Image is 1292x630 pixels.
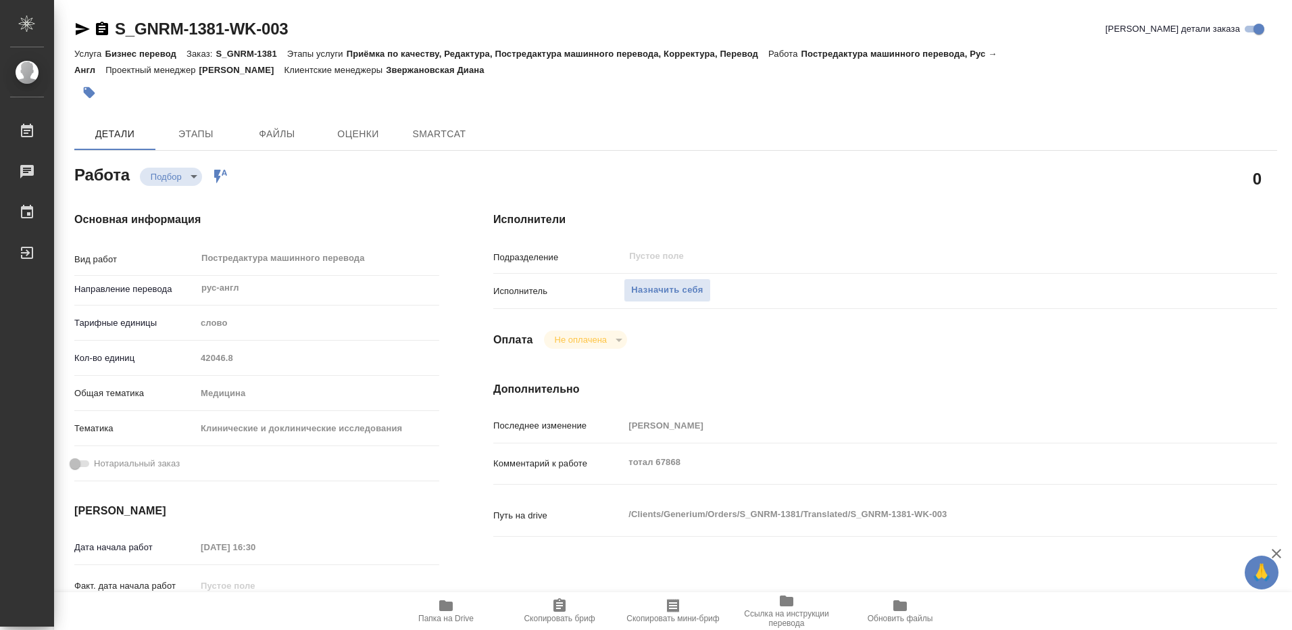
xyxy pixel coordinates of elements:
button: Скопировать ссылку для ЯМессенджера [74,21,91,37]
h4: Оплата [493,332,533,348]
span: Нотариальный заказ [94,457,180,470]
span: 🙏 [1250,558,1273,587]
button: Обновить файлы [843,592,957,630]
p: Направление перевода [74,283,196,296]
p: Услуга [74,49,105,59]
p: Заказ: [187,49,216,59]
input: Пустое поле [196,348,439,368]
h4: [PERSON_NAME] [74,503,439,519]
p: Этапы услуги [287,49,347,59]
p: Комментарий к работе [493,457,624,470]
input: Пустое поле [196,537,314,557]
p: Подразделение [493,251,624,264]
p: Тематика [74,422,196,435]
p: Приёмка по качеству, Редактура, Постредактура машинного перевода, Корректура, Перевод [347,49,768,59]
span: [PERSON_NAME] детали заказа [1105,22,1240,36]
h2: Работа [74,162,130,186]
button: Назначить себя [624,278,710,302]
span: SmartCat [407,126,472,143]
p: Кол-во единиц [74,352,196,365]
p: Путь на drive [493,509,624,523]
span: Ссылка на инструкции перевода [738,609,835,628]
span: Папка на Drive [418,614,474,623]
div: Подбор [544,331,627,349]
div: Медицина [196,382,439,405]
span: Назначить себя [631,283,703,298]
p: Последнее изменение [493,419,624,433]
p: Общая тематика [74,387,196,400]
input: Пустое поле [628,248,1180,264]
button: Скопировать бриф [503,592,616,630]
div: слово [196,312,439,335]
span: Детали [82,126,147,143]
input: Пустое поле [196,576,314,596]
textarea: /Clients/Generium/Orders/S_GNRM-1381/Translated/S_GNRM-1381-WK-003 [624,503,1212,526]
span: Оценки [326,126,391,143]
button: Скопировать ссылку [94,21,110,37]
p: Исполнитель [493,285,624,298]
button: Скопировать мини-бриф [616,592,730,630]
span: Скопировать бриф [524,614,595,623]
p: Дата начала работ [74,541,196,554]
h4: Исполнители [493,212,1277,228]
p: [PERSON_NAME] [199,65,284,75]
p: Тарифные единицы [74,316,196,330]
button: Подбор [147,171,186,183]
button: Ссылка на инструкции перевода [730,592,843,630]
span: Скопировать мини-бриф [626,614,719,623]
button: Папка на Drive [389,592,503,630]
h4: Дополнительно [493,381,1277,397]
button: Добавить тэг [74,78,104,107]
p: Звержановская Диана [386,65,494,75]
a: S_GNRM-1381-WK-003 [115,20,288,38]
p: Факт. дата начала работ [74,579,196,593]
p: Клиентские менеджеры [284,65,387,75]
span: Обновить файлы [868,614,933,623]
h2: 0 [1253,167,1262,190]
p: S_GNRM-1381 [216,49,287,59]
button: 🙏 [1245,556,1278,589]
p: Работа [768,49,801,59]
h4: Основная информация [74,212,439,228]
p: Проектный менеджер [105,65,199,75]
span: Файлы [245,126,309,143]
p: Бизнес перевод [105,49,187,59]
div: Подбор [140,168,202,186]
p: Вид работ [74,253,196,266]
button: Не оплачена [551,334,611,345]
input: Пустое поле [624,416,1212,435]
span: Этапы [164,126,228,143]
div: Клинические и доклинические исследования [196,417,439,440]
textarea: тотал 67868 [624,451,1212,474]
